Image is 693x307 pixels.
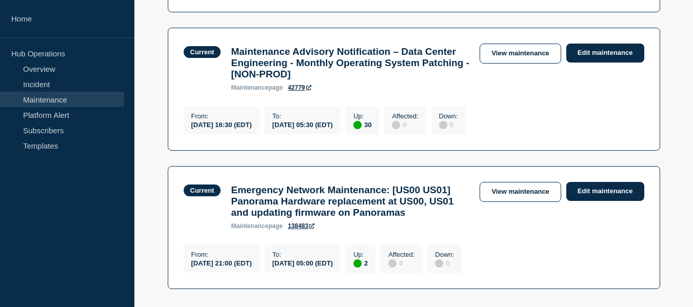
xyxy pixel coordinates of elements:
[566,44,644,63] a: Edit maintenance
[191,120,252,129] div: [DATE] 16:30 (EDT)
[231,185,469,218] h3: Emergency Network Maintenance: [US00 US01] Panorama Hardware replacement at US00, US01 and updati...
[272,112,333,120] p: To :
[272,120,333,129] div: [DATE] 05:30 (EDT)
[392,112,418,120] p: Affected :
[272,251,333,258] p: To :
[388,259,397,268] div: disabled
[272,258,333,267] div: [DATE] 05:00 (EDT)
[353,251,368,258] p: Up :
[566,182,644,201] a: Edit maintenance
[480,182,561,202] a: View maintenance
[388,251,414,258] p: Affected :
[353,258,368,268] div: 2
[353,112,371,120] p: Up :
[231,222,268,230] span: maintenance
[191,112,252,120] p: From :
[435,251,454,258] p: Down :
[480,44,561,64] a: View maintenance
[288,222,314,230] a: 138483
[190,48,214,56] div: Current
[288,84,311,91] a: 42779
[353,120,371,129] div: 30
[190,187,214,194] div: Current
[353,121,362,129] div: up
[392,120,418,129] div: 0
[439,112,458,120] p: Down :
[388,258,414,268] div: 0
[231,222,283,230] p: page
[439,121,447,129] div: disabled
[392,121,400,129] div: disabled
[435,258,454,268] div: 0
[435,259,443,268] div: disabled
[439,120,458,129] div: 0
[191,251,252,258] p: From :
[231,84,283,91] p: page
[191,258,252,267] div: [DATE] 21:00 (EDT)
[353,259,362,268] div: up
[231,46,469,80] h3: Maintenance Advisory Notification – Data Center Engineering - Monthly Operating System Patching -...
[231,84,268,91] span: maintenance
